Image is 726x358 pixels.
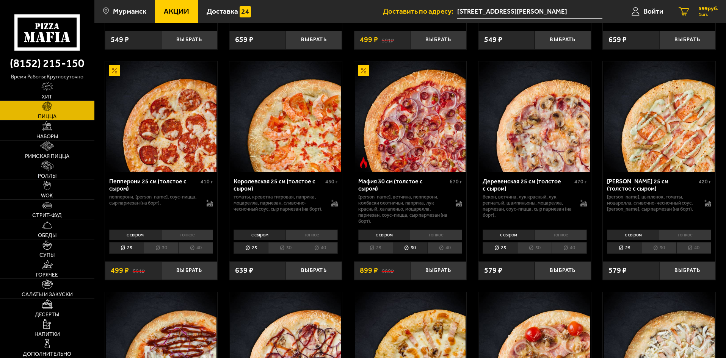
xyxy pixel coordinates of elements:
a: АкционныйПепперони 25 см (толстое с сыром) [105,61,218,172]
li: 40 [552,242,586,254]
span: 499 ₽ [360,36,378,44]
span: Обеды [38,233,56,238]
span: 410 г [201,178,213,185]
span: 450 г [325,178,338,185]
span: Римская пицца [25,154,69,159]
s: 591 ₽ [382,36,394,44]
img: Острое блюдо [358,157,369,168]
li: с сыром [483,230,535,240]
span: Хит [42,94,52,100]
img: Чикен Ранч 25 см (толстое с сыром) [604,61,715,172]
span: Салаты и закуски [22,292,73,297]
span: Войти [643,8,663,15]
img: Акционный [358,65,369,76]
li: 25 [358,242,393,254]
li: тонкое [659,230,711,240]
img: 15daf4d41897b9f0e9f617042186c801.svg [240,6,251,17]
span: 549 ₽ [484,36,502,44]
span: 470 г [574,178,587,185]
p: [PERSON_NAME], ветчина, пепперони, колбаски охотничьи, паприка, лук красный, халапеньо, моцарелла... [358,194,448,224]
span: Акции [164,8,189,15]
li: с сыром [234,230,285,240]
div: [PERSON_NAME] 25 см (толстое с сыром) [607,178,697,192]
span: 579 ₽ [484,267,502,274]
img: Королевская 25 см (толстое с сыром) [230,61,341,172]
span: 899 ₽ [360,267,378,274]
a: Королевская 25 см (толстое с сыром) [229,61,342,172]
span: Пицца [38,114,56,119]
div: Мафия 30 см (толстое с сыром) [358,178,448,192]
img: Деревенская 25 см (толстое с сыром) [479,61,590,172]
li: с сыром [607,230,659,240]
button: Выбрать [410,31,466,49]
s: 989 ₽ [382,267,394,274]
a: Чикен Ранч 25 см (толстое с сыром) [603,61,715,172]
span: 420 г [699,178,711,185]
div: Деревенская 25 см (толстое с сыром) [483,178,572,192]
span: WOK [41,193,53,199]
li: 25 [234,242,268,254]
span: 659 ₽ [235,36,253,44]
li: тонкое [535,230,587,240]
span: 639 ₽ [235,267,253,274]
input: Ваш адрес доставки [457,5,602,19]
li: тонкое [285,230,338,240]
span: Доставить по адресу: [383,8,457,15]
div: Королевская 25 см (толстое с сыром) [234,178,323,192]
li: с сыром [109,230,161,240]
li: 30 [268,242,303,254]
span: Мурманск [113,8,146,15]
span: 659 ₽ [608,36,627,44]
li: тонкое [161,230,213,240]
p: томаты, креветка тигровая, паприка, моцарелла, пармезан, сливочно-чесночный соус, сыр пармезан (н... [234,194,323,212]
p: [PERSON_NAME], цыпленок, томаты, моцарелла, сливочно-чесночный соус, [PERSON_NAME], сыр пармезан ... [607,194,697,212]
li: 25 [607,242,641,254]
span: Стрит-фуд [32,213,62,218]
span: 549 ₽ [111,36,129,44]
p: бекон, ветчина, лук красный, лук репчатый, шампиньоны, моцарелла, пармезан, соус-пицца, сыр парме... [483,194,572,218]
button: Выбрать [286,31,342,49]
li: 25 [109,242,144,254]
li: 40 [427,242,462,254]
button: Выбрать [535,261,591,280]
span: Дополнительно [23,352,71,357]
span: Горячее [36,272,58,278]
button: Выбрать [410,261,466,280]
li: 30 [517,242,552,254]
div: Пепперони 25 см (толстое с сыром) [109,178,199,192]
button: Выбрать [286,261,342,280]
p: пепперони, [PERSON_NAME], соус-пицца, сыр пармезан (на борт). [109,194,199,206]
button: Выбрать [535,31,591,49]
span: Роллы [38,174,56,179]
button: Выбрать [659,31,715,49]
img: Мафия 30 см (толстое с сыром) [355,61,466,172]
li: 40 [676,242,711,254]
a: Деревенская 25 см (толстое с сыром) [478,61,591,172]
li: 25 [483,242,517,254]
span: Десерты [35,312,59,317]
li: с сыром [358,230,410,240]
span: 499 ₽ [111,267,129,274]
li: 30 [144,242,178,254]
li: 40 [303,242,338,254]
li: 30 [642,242,676,254]
li: тонкое [410,230,462,240]
span: Наборы [36,134,58,139]
button: Выбрать [659,261,715,280]
li: 30 [393,242,427,254]
span: Напитки [34,332,60,337]
span: 670 г [450,178,462,185]
span: Супы [39,253,55,258]
span: 599 руб. [699,6,718,11]
img: Пепперони 25 см (толстое с сыром) [106,61,216,172]
button: Выбрать [161,261,217,280]
img: Акционный [109,65,120,76]
span: 1 шт. [699,12,718,17]
button: Выбрать [161,31,217,49]
s: 591 ₽ [133,267,145,274]
li: 40 [178,242,213,254]
span: Доставка [207,8,238,15]
a: АкционныйОстрое блюдоМафия 30 см (толстое с сыром) [354,61,467,172]
span: 579 ₽ [608,267,627,274]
